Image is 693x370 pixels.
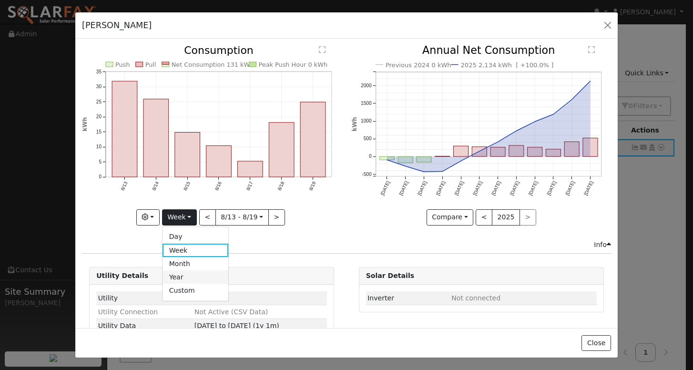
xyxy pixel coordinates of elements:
[533,120,537,123] circle: onclick=""
[163,257,229,270] a: Month
[96,69,102,74] text: 35
[435,156,449,157] rect: onclick=""
[259,61,328,68] text: Peak Push Hour 0 kWh
[162,209,197,226] button: Week
[583,180,594,196] text: [DATE]
[490,147,505,156] rect: onclick=""
[361,101,372,106] text: 1500
[206,146,232,177] rect: onclick=""
[496,140,499,144] circle: onclick=""
[99,159,102,164] text: 5
[477,149,481,153] circle: onclick=""
[451,294,500,302] span: ID: null, authorized: None
[564,142,579,157] rect: onclick=""
[82,19,152,31] h5: [PERSON_NAME]
[215,209,269,226] button: 8/13 - 8/19
[194,308,268,316] span: Not Active (CSV Data)
[368,154,371,159] text: 0
[145,61,156,68] text: Pull
[245,181,254,192] text: 8/17
[551,113,555,116] circle: onclick=""
[379,180,391,196] text: [DATE]
[308,181,317,192] text: 8/19
[427,209,474,226] button: Compare
[172,61,254,68] text: Net Consumption 131 kWh
[435,180,447,196] text: [DATE]
[546,149,561,156] rect: onclick=""
[82,117,88,132] text: kWh
[460,62,553,69] text: 2025 2,134 kWh [ +100.0% ]
[527,147,542,156] rect: onclick=""
[509,180,520,196] text: [DATE]
[120,181,128,192] text: 8/13
[268,209,285,226] button: >
[163,270,229,284] a: Year
[361,83,372,88] text: 2000
[96,99,102,104] text: 25
[351,117,358,132] text: kWh
[96,129,102,134] text: 15
[398,180,409,196] text: [DATE]
[386,62,451,69] text: Previous 2024 0 kWh
[422,170,426,174] circle: onclick=""
[96,84,102,90] text: 30
[96,291,193,305] td: Utility
[422,44,555,57] text: Annual Net Consumption
[417,180,428,196] text: [DATE]
[194,294,208,302] span: ID: null, authorized: 08/21/25
[96,114,102,120] text: 20
[184,44,254,56] text: Consumption
[163,244,229,257] a: Week
[361,119,372,124] text: 1000
[301,102,326,177] rect: onclick=""
[269,123,295,177] rect: onclick=""
[199,209,216,226] button: <
[163,230,229,244] a: Day
[214,181,223,192] text: 8/16
[96,144,102,150] text: 10
[583,138,598,157] rect: onclick=""
[492,209,520,226] button: 2025
[183,181,191,192] text: 8/15
[379,157,394,160] rect: onclick=""
[570,98,573,102] circle: onclick=""
[238,161,263,177] rect: onclick=""
[151,181,160,192] text: 8/14
[472,147,487,156] rect: onclick=""
[99,175,102,180] text: 0
[163,284,229,297] a: Custom
[143,99,169,177] rect: onclick=""
[588,79,592,83] circle: onclick=""
[528,180,539,196] text: [DATE]
[472,180,483,196] text: [DATE]
[96,272,148,279] strong: Utility Details
[319,46,326,53] text: 
[509,145,524,156] rect: onclick=""
[194,322,279,329] span: [DATE] to [DATE] (1y 1m)
[366,272,414,279] strong: Solar Details
[175,133,200,177] rect: onclick=""
[385,158,388,162] circle: onclick=""
[96,319,193,333] td: Utility Data
[453,180,465,196] text: [DATE]
[453,146,468,157] rect: onclick=""
[112,82,137,177] rect: onclick=""
[476,209,492,226] button: <
[115,61,130,68] text: Push
[588,46,595,53] text: 
[363,136,371,142] text: 500
[366,291,450,305] td: Inverter
[594,240,611,250] div: Info
[403,164,407,168] circle: onclick=""
[490,180,502,196] text: [DATE]
[440,170,444,174] circle: onclick=""
[564,180,576,196] text: [DATE]
[514,129,518,133] circle: onclick=""
[277,181,285,192] text: 8/18
[459,159,463,163] circle: onclick=""
[98,308,158,316] span: Utility Connection
[398,157,413,163] rect: onclick=""
[362,172,372,177] text: -500
[417,157,431,163] rect: onclick=""
[581,335,611,351] button: Close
